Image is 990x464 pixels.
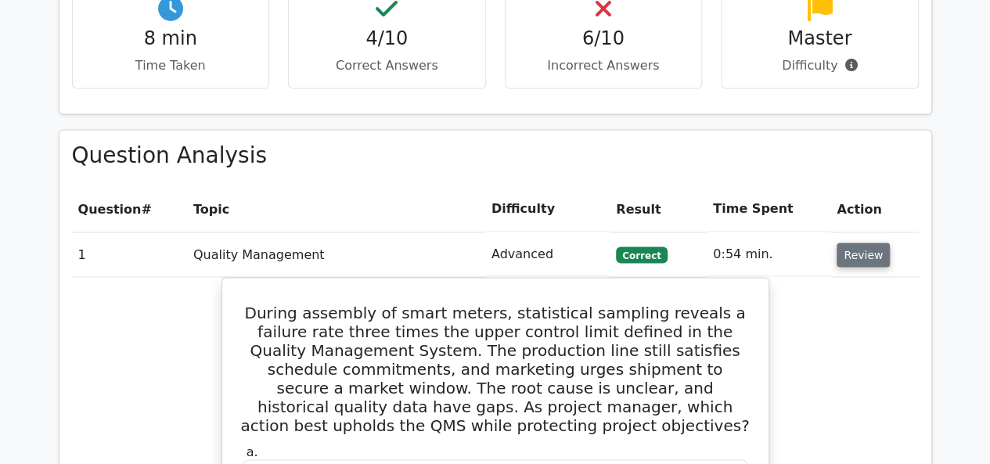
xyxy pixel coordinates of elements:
[734,27,905,50] h4: Master
[707,187,830,232] th: Time Spent
[187,232,485,276] td: Quality Management
[301,56,473,75] p: Correct Answers
[72,232,187,276] td: 1
[85,27,257,50] h4: 8 min
[72,187,187,232] th: #
[247,444,258,459] span: a.
[518,27,689,50] h4: 6/10
[837,243,890,267] button: Review
[485,232,610,276] td: Advanced
[85,56,257,75] p: Time Taken
[616,246,667,262] span: Correct
[830,187,918,232] th: Action
[72,142,919,169] h3: Question Analysis
[301,27,473,50] h4: 4/10
[187,187,485,232] th: Topic
[734,56,905,75] p: Difficulty
[78,202,142,217] span: Question
[518,56,689,75] p: Incorrect Answers
[241,303,750,434] h5: During assembly of smart meters, statistical sampling reveals a failure rate three times the uppe...
[707,232,830,276] td: 0:54 min.
[610,187,707,232] th: Result
[485,187,610,232] th: Difficulty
